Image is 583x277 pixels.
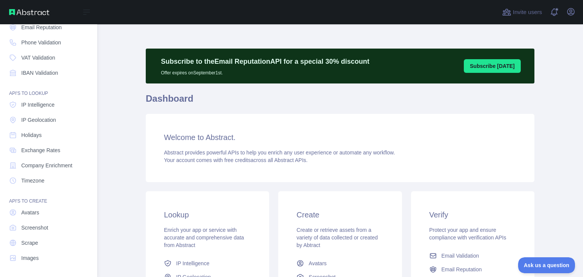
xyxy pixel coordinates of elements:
span: Email Validation [441,252,479,260]
a: Timezone [6,174,91,187]
a: Exchange Rates [6,143,91,157]
span: IP Intelligence [21,101,55,109]
span: Your account comes with across all Abstract APIs. [164,157,307,163]
h1: Dashboard [146,93,534,111]
iframe: Toggle Customer Support [518,257,575,273]
a: Avatars [293,257,386,270]
span: Screenshot [21,224,48,231]
a: IP Intelligence [161,257,254,270]
span: Protect your app and ensure compliance with verification APIs [429,227,506,241]
div: API'S TO CREATE [6,189,91,204]
span: Timezone [21,177,44,184]
p: Subscribe to the Email Reputation API for a special 30 % discount [161,56,369,67]
p: Offer expires on September 1st. [161,67,369,76]
span: IP Geolocation [21,116,56,124]
a: VAT Validation [6,51,91,65]
span: Company Enrichment [21,162,72,169]
span: IBAN Validation [21,69,58,77]
a: Email Reputation [426,263,519,276]
span: Scrape [21,239,38,247]
span: Avatars [21,209,39,216]
span: Email Reputation [441,266,482,273]
span: Invite users [513,8,542,17]
a: IP Intelligence [6,98,91,112]
span: Images [21,254,39,262]
span: Phone Validation [21,39,61,46]
a: Phone Validation [6,36,91,49]
h3: Verify [429,209,516,220]
button: Subscribe [DATE] [464,59,521,73]
a: Scrape [6,236,91,250]
h3: Lookup [164,209,251,220]
a: Company Enrichment [6,159,91,172]
h3: Welcome to Abstract. [164,132,516,143]
h3: Create [296,209,383,220]
span: Create or retrieve assets from a variety of data collected or created by Abtract [296,227,378,248]
span: free credits [224,157,251,163]
img: Abstract API [9,9,49,15]
a: IBAN Validation [6,66,91,80]
span: Abstract provides powerful APIs to help you enrich any user experience or automate any workflow. [164,150,395,156]
button: Invite users [501,6,544,18]
a: Avatars [6,206,91,219]
span: Email Reputation [21,24,62,31]
a: Email Reputation [6,20,91,34]
a: Holidays [6,128,91,142]
a: Email Validation [426,249,519,263]
span: IP Intelligence [176,260,210,267]
div: API'S TO LOOKUP [6,81,91,96]
span: Avatars [309,260,326,267]
a: Screenshot [6,221,91,235]
span: Holidays [21,131,42,139]
span: Exchange Rates [21,146,60,154]
a: Images [6,251,91,265]
span: VAT Validation [21,54,55,61]
a: IP Geolocation [6,113,91,127]
span: Enrich your app or service with accurate and comprehensive data from Abstract [164,227,244,248]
